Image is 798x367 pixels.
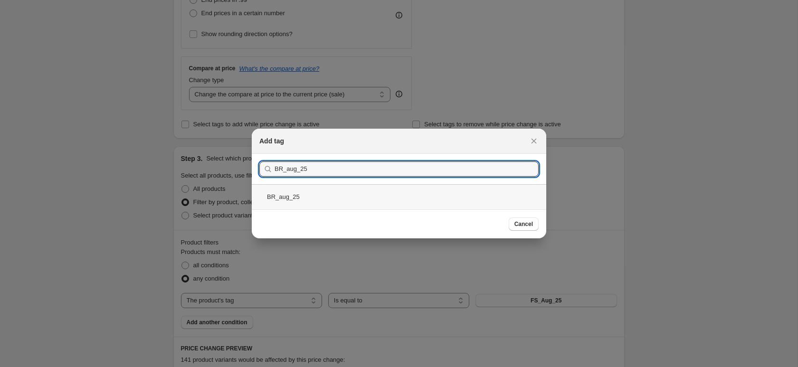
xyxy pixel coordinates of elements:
span: Cancel [514,220,533,228]
h2: Add tag [259,136,284,146]
input: Search tags [275,161,539,177]
button: Close [527,134,541,148]
div: BR_aug_25 [252,184,546,209]
button: Cancel [509,217,539,231]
